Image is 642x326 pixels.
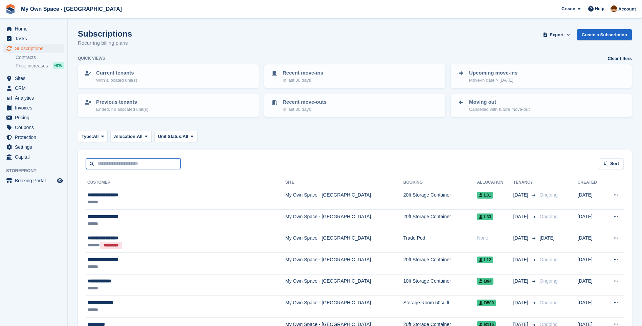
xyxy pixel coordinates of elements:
span: L31 [477,192,493,199]
span: Invoices [15,103,56,113]
a: menu [3,74,64,83]
div: None [477,235,513,242]
span: Storefront [6,167,67,174]
p: Previous tenants [96,98,149,106]
td: 20ft Storage Container [403,209,477,231]
span: Sites [15,74,56,83]
span: Account [618,6,636,13]
span: Subscriptions [15,44,56,53]
span: All [137,133,142,140]
td: My Own Space - [GEOGRAPHIC_DATA] [285,252,403,274]
a: menu [3,133,64,142]
th: Tenancy [513,177,537,188]
a: menu [3,176,64,185]
span: Coupons [15,123,56,132]
th: Customer [86,177,285,188]
span: L12 [477,257,493,263]
a: Upcoming move-ins Move-in date > [DATE] [451,65,631,87]
td: [DATE] [578,252,604,274]
span: Capital [15,152,56,162]
span: Export [550,32,563,38]
span: [DATE] [540,235,555,241]
span: [DATE] [513,235,530,242]
td: 10ft Storage Container [403,274,477,296]
button: Export [542,29,572,40]
td: [DATE] [578,209,604,231]
a: Recent move-outs In last 30 days [265,94,445,117]
a: menu [3,123,64,132]
p: Cancelled with future move-out [469,106,530,113]
td: [DATE] [578,296,604,318]
a: menu [3,83,64,93]
p: Move-in date > [DATE] [469,77,517,84]
span: Tasks [15,34,56,43]
a: menu [3,93,64,103]
td: My Own Space - [GEOGRAPHIC_DATA] [285,296,403,318]
span: Home [15,24,56,34]
span: CRM [15,83,56,93]
span: Analytics [15,93,56,103]
td: My Own Space - [GEOGRAPHIC_DATA] [285,188,403,210]
td: My Own Space - [GEOGRAPHIC_DATA] [285,274,403,296]
span: Ongoing [540,257,558,262]
a: menu [3,113,64,122]
a: Recent move-ins In last 30 days [265,65,445,87]
a: menu [3,152,64,162]
div: NEW [53,62,64,69]
span: Ongoing [540,214,558,219]
p: Recent move-outs [283,98,327,106]
span: Ongoing [540,300,558,305]
p: With allocated unit(s) [96,77,137,84]
a: Current tenants With allocated unit(s) [79,65,258,87]
a: Create a Subscription [577,29,632,40]
td: Storage Room 50sq ft [403,296,477,318]
td: My Own Space - [GEOGRAPHIC_DATA] [285,209,403,231]
span: Allocation: [114,133,137,140]
h6: Quick views [78,55,105,61]
a: menu [3,103,64,113]
td: [DATE] [578,231,604,253]
span: Pricing [15,113,56,122]
span: [DATE] [513,256,530,263]
h1: Subscriptions [78,29,132,38]
span: All [183,133,189,140]
p: Recent move-ins [283,69,323,77]
img: Paula Harris [611,5,617,12]
a: Moving out Cancelled with future move-out [451,94,631,117]
img: stora-icon-8386f47178a22dfd0bd8f6a31ec36ba5ce8667c1dd55bd0f319d3a0aa187defe.svg [5,4,16,14]
span: Settings [15,142,56,152]
button: Unit Status: All [154,131,197,142]
span: Ongoing [540,192,558,198]
span: Unit Status: [158,133,183,140]
span: L33 [477,213,493,220]
span: Create [561,5,575,12]
span: [DATE] [513,278,530,285]
span: [DATE] [513,213,530,220]
p: In last 30 days [283,106,327,113]
span: Booking Portal [15,176,56,185]
button: Allocation: All [110,131,152,142]
p: Upcoming move-ins [469,69,517,77]
td: My Own Space - [GEOGRAPHIC_DATA] [285,231,403,253]
p: Current tenants [96,69,137,77]
p: Moving out [469,98,530,106]
span: Protection [15,133,56,142]
p: Ended, no allocated unit(s) [96,106,149,113]
a: Preview store [56,177,64,185]
td: [DATE] [578,188,604,210]
td: 20ft Storage Container [403,252,477,274]
span: Help [595,5,604,12]
th: Site [285,177,403,188]
span: B94 [477,278,493,285]
p: In last 30 days [283,77,323,84]
a: Previous tenants Ended, no allocated unit(s) [79,94,258,117]
th: Booking [403,177,477,188]
th: Created [578,177,604,188]
a: My Own Space - [GEOGRAPHIC_DATA] [18,3,125,15]
td: 20ft Storage Container [403,188,477,210]
th: Allocation [477,177,513,188]
button: Type: All [78,131,108,142]
td: Trade Pod [403,231,477,253]
span: D509 [477,300,496,306]
span: [DATE] [513,299,530,306]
